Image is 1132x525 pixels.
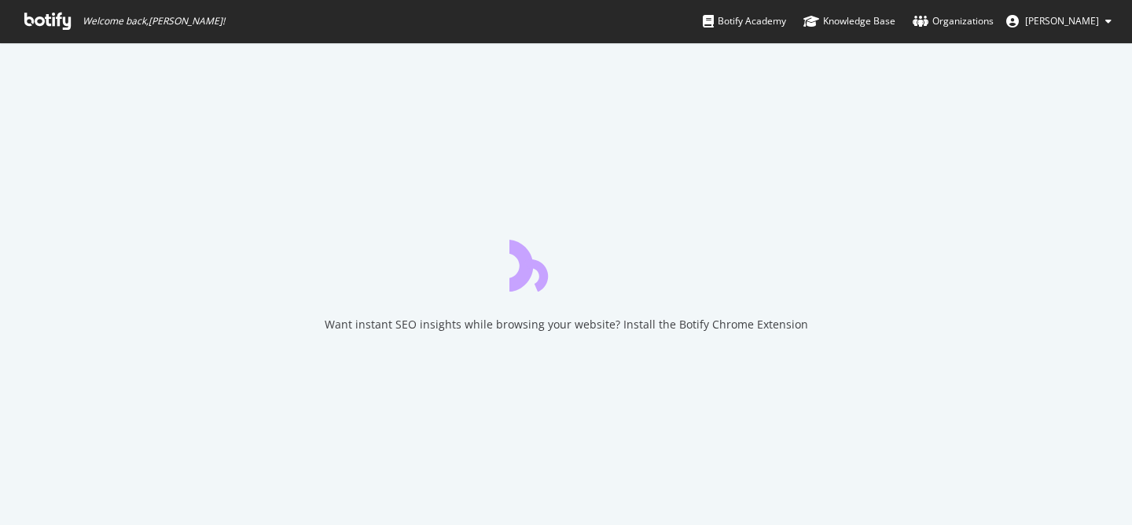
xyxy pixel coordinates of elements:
[1025,14,1099,28] span: Harianne Goya
[913,13,994,29] div: Organizations
[509,235,623,292] div: animation
[803,13,895,29] div: Knowledge Base
[83,15,225,28] span: Welcome back, [PERSON_NAME] !
[994,9,1124,34] button: [PERSON_NAME]
[325,317,808,332] div: Want instant SEO insights while browsing your website? Install the Botify Chrome Extension
[703,13,786,29] div: Botify Academy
